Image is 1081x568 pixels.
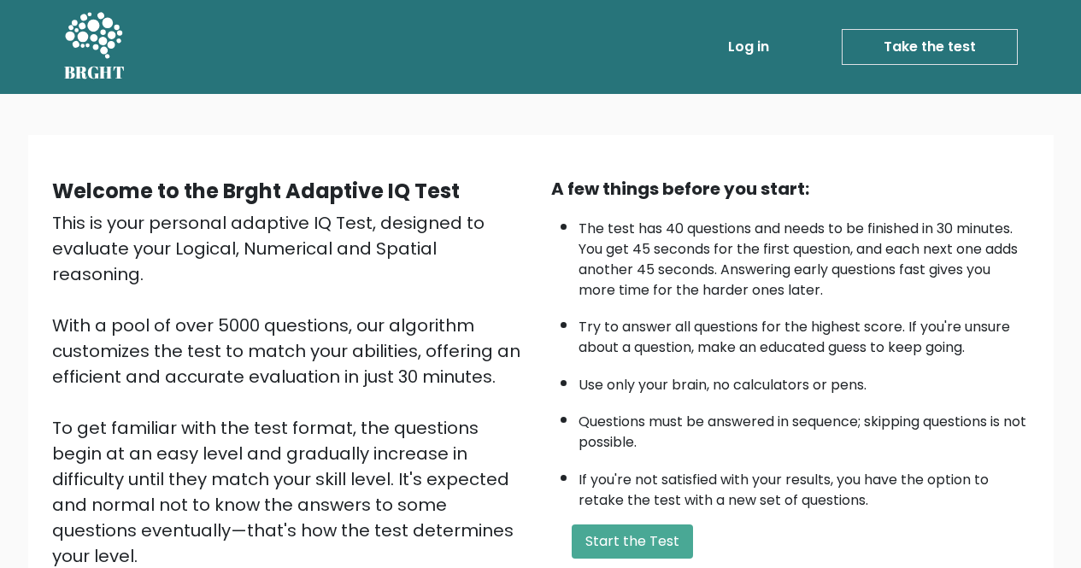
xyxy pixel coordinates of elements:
[842,29,1018,65] a: Take the test
[579,403,1030,453] li: Questions must be answered in sequence; skipping questions is not possible.
[572,524,693,559] button: Start the Test
[721,30,776,64] a: Log in
[579,461,1030,511] li: If you're not satisfied with your results, you have the option to retake the test with a new set ...
[551,176,1030,202] div: A few things before you start:
[579,366,1030,395] li: Use only your brain, no calculators or pens.
[64,7,126,87] a: BRGHT
[64,62,126,83] h5: BRGHT
[52,177,460,205] b: Welcome to the Brght Adaptive IQ Test
[579,210,1030,301] li: The test has 40 questions and needs to be finished in 30 minutes. You get 45 seconds for the firs...
[579,308,1030,358] li: Try to answer all questions for the highest score. If you're unsure about a question, make an edu...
